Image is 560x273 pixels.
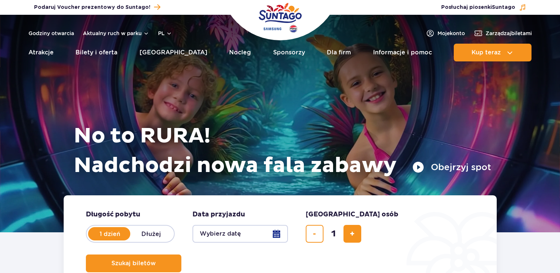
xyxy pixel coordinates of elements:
a: Atrakcje [28,44,54,61]
label: Dłużej [130,226,172,242]
a: Bilety i oferta [76,44,117,61]
button: Posłuchaj piosenkiSuntago [441,4,526,11]
button: Wybierz datę [192,225,288,243]
span: Szukaj biletów [111,260,156,267]
a: Nocleg [229,44,251,61]
span: [GEOGRAPHIC_DATA] osób [306,210,398,219]
span: Kup teraz [472,49,501,56]
a: Zarządzajbiletami [474,29,532,38]
span: Zarządzaj biletami [486,30,532,37]
a: Informacje i pomoc [373,44,432,61]
span: Długość pobytu [86,210,140,219]
button: usuń bilet [306,225,323,243]
button: Aktualny ruch w parku [83,30,149,36]
span: Posłuchaj piosenki [441,4,515,11]
a: Godziny otwarcia [28,30,74,37]
h1: No to RURA! Nadchodzi nowa fala zabawy [74,121,491,181]
span: Suntago [492,5,515,10]
a: Podaruj Voucher prezentowy do Suntago! [34,2,160,12]
span: Podaruj Voucher prezentowy do Suntago! [34,4,150,11]
a: Dla firm [327,44,351,61]
button: Kup teraz [454,44,532,61]
button: pl [158,30,172,37]
label: 1 dzień [89,226,131,242]
button: dodaj bilet [343,225,361,243]
span: Data przyjazdu [192,210,245,219]
button: Szukaj biletów [86,255,181,272]
a: Sponsorzy [273,44,305,61]
input: liczba biletów [325,225,342,243]
button: Obejrzyj spot [412,161,491,173]
a: Mojekonto [426,29,465,38]
a: [GEOGRAPHIC_DATA] [140,44,207,61]
span: Moje konto [437,30,465,37]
